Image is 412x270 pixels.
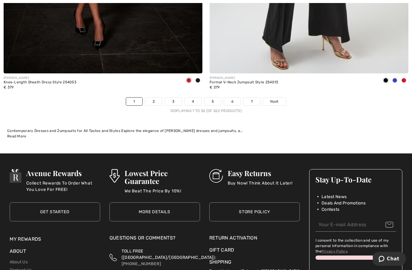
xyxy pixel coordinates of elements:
[209,169,223,183] img: Easy Returns
[7,134,27,138] span: Read More
[263,98,286,105] a: Next
[26,169,100,177] h3: Avenue Rewards
[322,249,347,253] a: Privacy Policy
[122,261,161,266] a: [PHONE_NUMBER]
[193,76,202,86] div: Black
[228,180,293,192] p: Buy Now! Think About It Later!
[10,236,41,242] a: My Rewards
[228,169,293,177] h3: Easy Returns
[4,76,76,80] div: [PERSON_NAME]
[224,98,241,105] a: 6
[165,98,182,105] a: 3
[315,238,396,254] label: I consent to the collection and use of my personal information in compliance with the .
[209,202,300,221] a: Store Policy
[126,98,142,105] a: 1
[244,98,260,105] a: 7
[109,234,200,245] div: Questions or Comments?
[209,246,300,254] a: Gift Card
[373,252,406,267] iframe: Opens a widget where you can chat to one of our agents
[7,128,405,133] div: Contemporary Dresses and Jumpsuits for All Tastes and Styles Explore the elegance of [PERSON_NAME...
[109,169,120,183] img: Lowest Price Guarantee
[390,76,399,86] div: Royal Sapphire 163
[210,76,278,80] div: [PERSON_NAME]
[10,169,22,183] img: Avenue Rewards
[381,76,390,86] div: Black
[185,98,201,105] a: 4
[125,188,200,200] p: We Beat The Price By 10%!
[109,202,200,221] a: More Details
[209,234,300,242] a: Return Activation
[315,218,396,232] input: Your E-mail Address
[270,99,278,104] span: Next
[210,80,278,85] div: Formal V-Neck Jumpsuit Style 254013
[145,98,162,105] a: 2
[184,76,193,86] div: Deep cherry
[125,169,200,185] h3: Lowest Price Guarantee
[26,180,100,192] p: Collect Rewards To Order What You Love For FREE!
[315,175,396,183] h3: Stay Up-To-Date
[399,76,408,86] div: Deep cherry
[4,85,14,89] span: € 379
[210,85,220,89] span: € 379
[109,248,117,267] img: Toll Free (Canada/US)
[322,200,366,206] span: Deals And Promotions
[204,98,221,105] a: 5
[10,259,28,265] a: About Us
[10,248,100,258] div: About
[322,194,347,200] span: Latest News
[4,80,76,85] div: Knee-Length Sheath Dress Style 254053
[209,259,231,265] a: Shipping
[322,206,339,213] span: Contests
[122,249,216,260] span: TOLL FREE ([GEOGRAPHIC_DATA]/[GEOGRAPHIC_DATA]):
[10,202,100,221] a: Get Started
